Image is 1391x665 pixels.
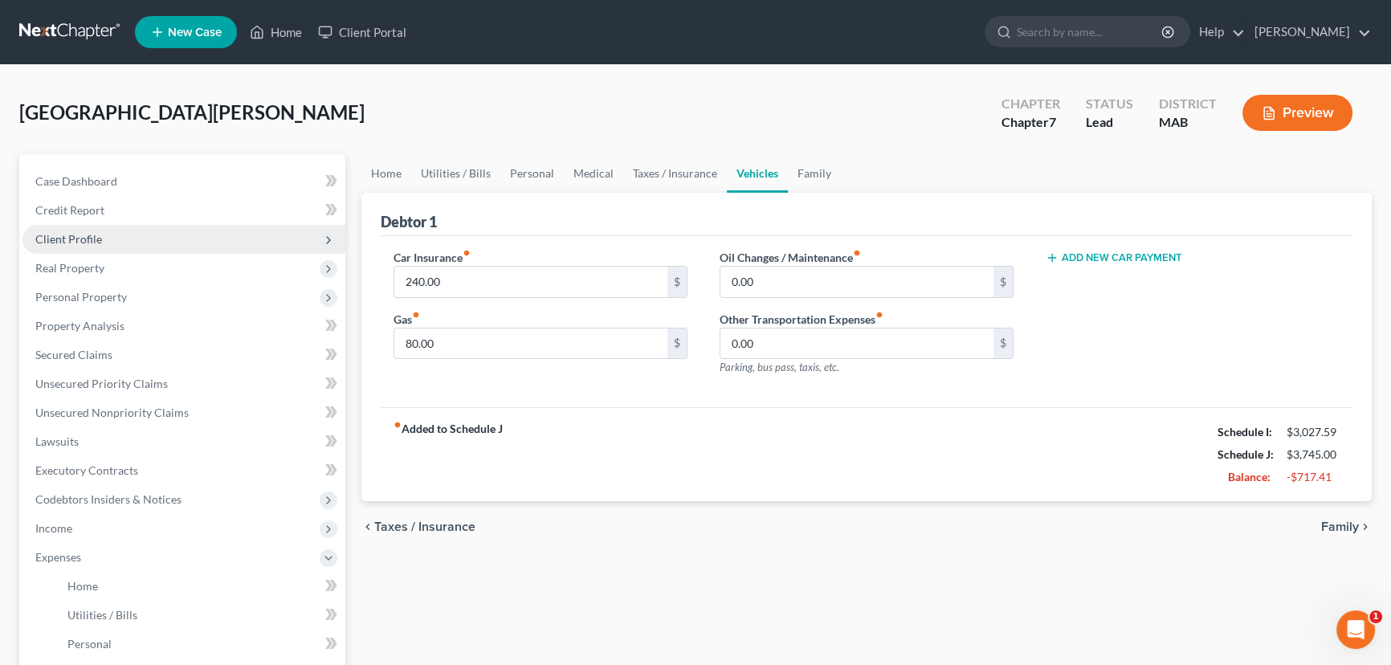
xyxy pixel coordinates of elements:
i: chevron_right [1359,520,1372,533]
span: [GEOGRAPHIC_DATA][PERSON_NAME] [19,100,365,124]
strong: Balance: [1228,470,1271,483]
div: Chapter [1001,113,1060,132]
i: fiber_manual_record [853,249,861,257]
div: MAB [1159,113,1217,132]
label: Other Transportation Expenses [720,311,883,328]
a: Utilities / Bills [411,154,500,193]
a: Property Analysis [22,312,345,341]
div: $3,745.00 [1287,447,1340,463]
a: Credit Report [22,196,345,225]
span: Executory Contracts [35,463,138,477]
a: Utilities / Bills [55,601,345,630]
div: $ [993,267,1013,297]
a: Personal [500,154,564,193]
div: District [1159,95,1217,113]
label: Gas [394,311,420,328]
a: Client Portal [310,18,414,47]
a: Personal [55,630,345,659]
a: Medical [564,154,623,193]
span: Unsecured Nonpriority Claims [35,406,189,419]
span: 7 [1049,114,1056,129]
div: Lead [1086,113,1133,132]
span: Expenses [35,550,81,564]
div: $ [667,328,687,359]
a: Home [361,154,411,193]
span: Lawsuits [35,434,79,448]
i: fiber_manual_record [412,311,420,319]
span: Personal Property [35,290,127,304]
div: Chapter [1001,95,1060,113]
span: Unsecured Priority Claims [35,377,168,390]
div: $ [993,328,1013,359]
strong: Schedule J: [1218,447,1274,461]
strong: Schedule I: [1218,425,1272,439]
span: Real Property [35,261,104,275]
a: Case Dashboard [22,167,345,196]
span: Home [67,579,98,593]
span: 1 [1369,610,1382,623]
a: Taxes / Insurance [623,154,727,193]
input: -- [720,328,993,359]
input: -- [720,267,993,297]
a: Lawsuits [22,427,345,456]
span: Personal [67,637,112,651]
button: chevron_left Taxes / Insurance [361,520,475,533]
a: Executory Contracts [22,456,345,485]
div: -$717.41 [1287,469,1340,485]
label: Car Insurance [394,249,471,266]
button: Add New Car Payment [1046,251,1182,264]
a: Vehicles [727,154,788,193]
strong: Added to Schedule J [394,421,503,488]
i: fiber_manual_record [875,311,883,319]
span: Codebtors Insiders & Notices [35,492,182,506]
span: Secured Claims [35,348,112,361]
input: -- [394,328,667,359]
a: Unsecured Priority Claims [22,369,345,398]
input: -- [394,267,667,297]
i: fiber_manual_record [463,249,471,257]
a: Secured Claims [22,341,345,369]
span: Family [1321,520,1359,533]
span: Parking, bus pass, taxis, etc. [720,361,839,373]
i: chevron_left [361,520,374,533]
div: Debtor 1 [381,212,437,231]
span: Client Profile [35,232,102,246]
button: Family chevron_right [1321,520,1372,533]
a: Home [242,18,310,47]
span: Credit Report [35,203,104,217]
a: Home [55,572,345,601]
span: Income [35,521,72,535]
span: Case Dashboard [35,174,117,188]
span: New Case [168,27,222,39]
i: fiber_manual_record [394,421,402,429]
button: Preview [1242,95,1352,131]
a: Unsecured Nonpriority Claims [22,398,345,427]
a: Family [788,154,841,193]
input: Search by name... [1017,17,1164,47]
div: $3,027.59 [1287,424,1340,440]
span: Utilities / Bills [67,608,137,622]
span: Property Analysis [35,319,124,332]
label: Oil Changes / Maintenance [720,249,861,266]
div: Status [1086,95,1133,113]
iframe: Intercom live chat [1336,610,1375,649]
a: Help [1191,18,1245,47]
span: Taxes / Insurance [374,520,475,533]
div: $ [667,267,687,297]
a: [PERSON_NAME] [1246,18,1371,47]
